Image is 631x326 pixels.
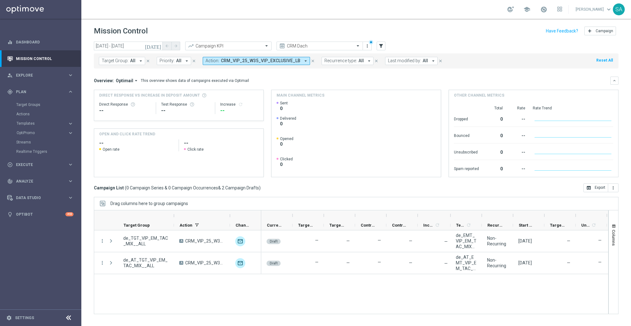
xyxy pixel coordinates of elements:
span: Control Response Rate [392,223,407,228]
i: arrow_drop_down [138,58,144,64]
i: more_vert [611,185,616,190]
span: CRM_VIP_25_W35_VIP_EXCLUSIVE_LB [185,260,225,266]
a: Settings [15,316,34,320]
span: — [409,260,412,265]
i: person_search [7,73,13,78]
span: Draft [270,239,277,243]
span: Clicked [280,157,293,162]
span: Control Customers [361,223,376,228]
span: Current Status [267,223,282,228]
div: Test Response [161,102,210,107]
span: Action [180,223,192,228]
button: close [310,58,316,64]
label: — [598,259,602,265]
span: Recurrence type: [324,58,357,63]
div: -- [510,130,525,140]
colored-tag: Draft [267,260,281,266]
span: OptiPromo [17,131,61,135]
i: arrow_drop_down [303,58,308,64]
button: Data Studio keyboard_arrow_right [7,195,74,200]
div: 0 [486,147,503,157]
span: ) [259,185,261,191]
span: Delivered [280,116,296,121]
span: — [346,260,350,265]
i: refresh [435,223,440,228]
span: & [218,185,221,190]
input: Have Feedback? [546,29,578,33]
span: Calculate column [434,222,440,228]
label: — [378,238,381,243]
button: arrow_back [163,42,171,50]
i: arrow_drop_down [366,58,372,64]
span: VIP_AUTO_BIGLOSS_BIG DEPS_INVITE VIP_AUTO_BIGWINS_INVITE VIP_AUTO_BIG_DROPS_INVITE [221,58,300,63]
div: Dashboard [7,34,74,50]
span: Targeted Customers [298,223,313,228]
span: 0 [280,121,296,127]
div: Increase [220,102,258,107]
i: lightbulb [7,212,13,217]
div: 0 [486,163,503,173]
div: -- [510,113,525,123]
i: close [374,59,379,63]
i: arrow_drop_down [430,58,436,64]
span: Draft [270,261,277,265]
span: — [567,238,570,243]
button: Reset All [596,57,613,64]
a: Target Groups [16,102,65,107]
span: A [179,261,183,265]
span: Data Studio [16,196,68,200]
span: 0 Campaign Series & 0 Campaign Occurrences [126,185,218,191]
button: Last modified by: All arrow_drop_down [385,57,438,65]
div: OptiPromo [17,131,68,135]
img: Optimail [235,258,245,268]
button: Templates keyboard_arrow_right [16,121,74,126]
button: close [145,58,151,64]
div: play_circle_outline Execute keyboard_arrow_right [7,162,74,167]
div: Realtime Triggers [16,147,81,156]
span: Drag columns here to group campaigns [110,201,188,206]
multiple-options-button: Export to CSV [583,185,618,190]
i: close [146,59,150,63]
i: add [587,28,592,33]
button: Optimail arrow_drop_down [114,78,141,83]
i: arrow_drop_down [133,78,139,83]
span: Analyze [16,179,68,183]
input: Select date range [94,42,163,50]
span: Campaign [596,29,613,33]
div: 29 Aug 2025, Friday [518,238,532,244]
div: Direct Response [99,102,151,107]
div: SA [613,3,625,15]
i: more_vert [365,43,370,48]
span: Templates [456,223,465,228]
div: -- [510,163,525,173]
button: Priority: All arrow_drop_down [157,57,191,65]
i: close [438,59,443,63]
h2: -- [99,139,174,147]
div: OptiPromo keyboard_arrow_right [16,130,74,135]
span: A [179,239,183,243]
i: track_changes [7,178,13,184]
span: All [423,58,428,63]
span: Direct Response VS Increase In Deposit Amount [99,93,200,98]
a: Realtime Triggers [16,149,65,154]
span: Start Date [519,223,534,228]
div: Streams [16,138,81,147]
label: — [315,259,318,265]
i: open_in_browser [586,185,591,190]
h1: Mission Control [94,27,148,36]
i: arrow_back [165,44,169,48]
button: more_vert [608,183,618,192]
span: de_AT_EMT_VIP_EM_TAC_MIX__25_CRM_VIP_25_W35_VIP_EXCLUSIVE_LB_HARVEST [456,254,476,271]
button: refresh [238,102,243,107]
span: Increase [423,223,434,228]
div: Press SPACE to select this row. [94,252,261,274]
span: Execute [16,163,68,167]
span: — [409,238,412,243]
span: ( [125,185,126,191]
span: — [444,261,448,266]
span: All [176,58,181,63]
div: Data Studio [7,195,68,201]
button: lightbulb Optibot +10 [7,212,74,217]
span: — [346,238,350,243]
i: trending_up [188,43,194,49]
